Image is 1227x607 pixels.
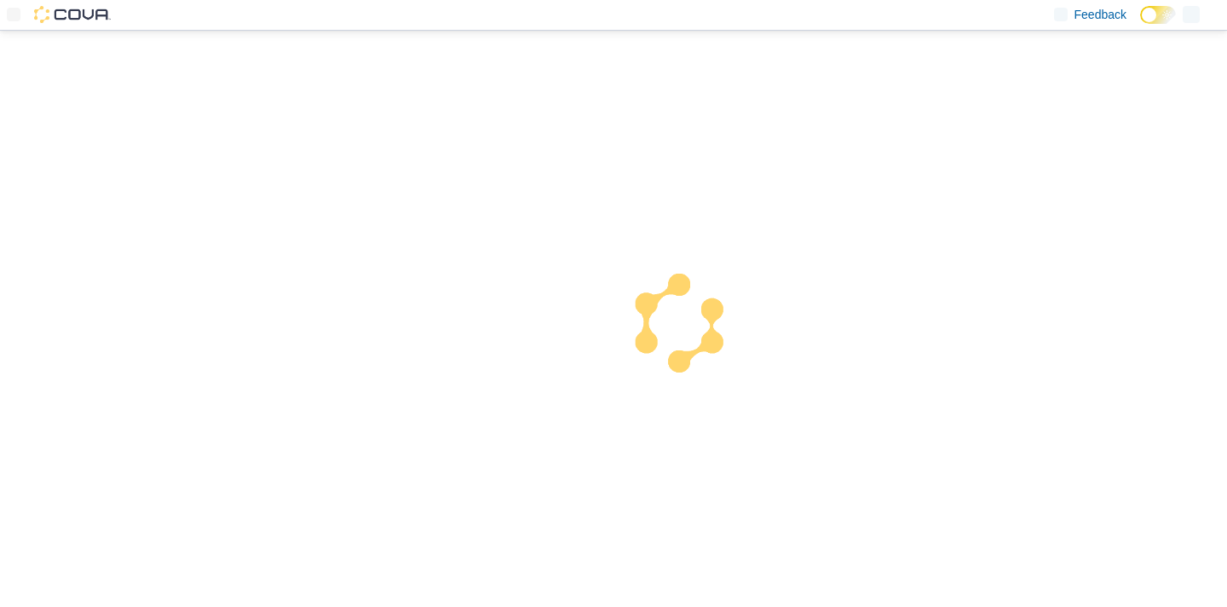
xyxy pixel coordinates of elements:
[1140,6,1176,24] input: Dark Mode
[1074,6,1126,23] span: Feedback
[613,261,741,389] img: cova-loader
[1140,24,1141,25] span: Dark Mode
[34,6,111,23] img: Cova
